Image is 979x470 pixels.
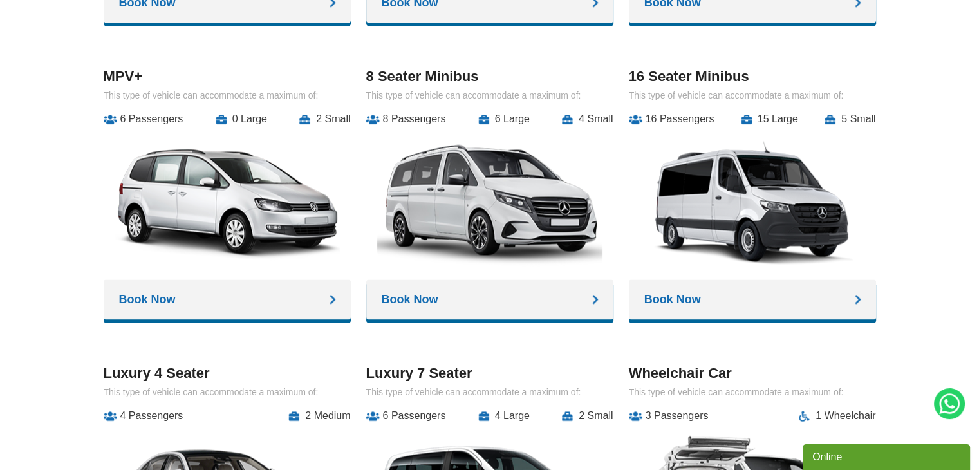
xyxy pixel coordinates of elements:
h3: 16 Seater Minibus [629,68,876,85]
a: Book Now [366,279,613,319]
iframe: chat widget [803,442,973,470]
h3: MPV+ [104,68,351,85]
li: 2 Medium [288,410,350,422]
li: 6 Passengers [366,410,446,422]
h3: Wheelchair Car [629,365,876,382]
li: 4 Small [562,113,613,125]
li: 4 Passengers [104,410,183,422]
li: 2 Small [299,113,350,125]
img: A1 Taxis 16 Seater Minibus [640,135,865,270]
li: 3 Passengers [629,410,709,422]
li: 0 Large [216,113,267,125]
p: This type of vehicle can accommodate a maximum of: [104,90,351,100]
img: A1 Taxis 8 Seater Minibus [377,135,602,270]
li: 8 Passengers [366,113,446,125]
h3: Luxury 4 Seater [104,365,351,382]
a: Book Now [104,279,351,319]
h3: 8 Seater Minibus [366,68,613,85]
h3: Luxury 7 Seater [366,365,613,382]
a: Book Now [629,279,876,319]
li: 15 Large [741,113,798,125]
p: This type of vehicle can accommodate a maximum of: [104,387,351,397]
li: 1 Wheelchair [799,410,875,422]
li: 4 Large [478,410,530,422]
li: 6 Large [478,113,530,125]
li: 6 Passengers [104,113,183,125]
li: 5 Small [825,113,875,125]
p: This type of vehicle can accommodate a maximum of: [366,90,613,100]
li: 2 Small [562,410,613,422]
p: This type of vehicle can accommodate a maximum of: [366,387,613,397]
li: 16 Passengers [629,113,714,125]
p: This type of vehicle can accommodate a maximum of: [629,90,876,100]
img: A1 Taxis MPV+ [115,135,340,270]
p: This type of vehicle can accommodate a maximum of: [629,387,876,397]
